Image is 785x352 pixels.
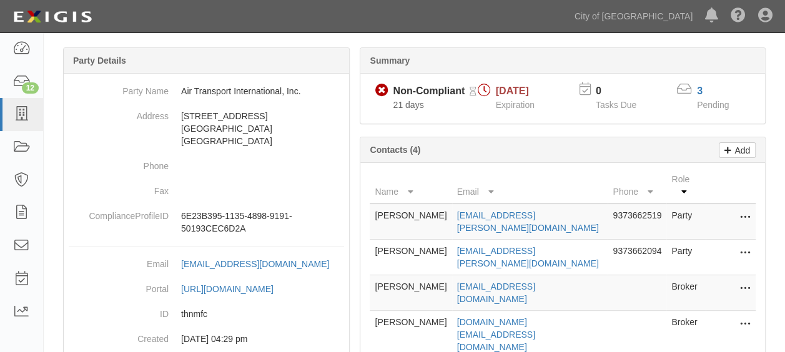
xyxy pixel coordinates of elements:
[69,104,344,154] dd: [STREET_ADDRESS] [GEOGRAPHIC_DATA] [GEOGRAPHIC_DATA]
[370,168,452,203] th: Name
[457,317,535,352] a: [DOMAIN_NAME][EMAIL_ADDRESS][DOMAIN_NAME]
[697,100,729,110] span: Pending
[69,326,169,345] dt: Created
[666,240,706,275] td: Party
[666,168,706,203] th: Role
[608,240,666,275] td: 9373662094
[370,203,452,240] td: [PERSON_NAME]
[393,84,465,99] div: Non-Compliant
[181,258,329,270] div: [EMAIL_ADDRESS][DOMAIN_NAME]
[9,6,96,28] img: logo-5460c22ac91f19d4615b14bd174203de0afe785f0fc80cf4dbbc73dc1793850b.png
[375,84,388,97] i: Non-Compliant
[608,203,666,240] td: 9373662519
[73,56,126,66] b: Party Details
[731,9,746,24] i: Help Center - Complianz
[181,284,287,294] a: [URL][DOMAIN_NAME]
[666,275,706,311] td: Broker
[69,104,169,122] dt: Address
[69,203,169,222] dt: ComplianceProfileID
[69,154,169,172] dt: Phone
[69,79,169,97] dt: Party Name
[370,145,420,155] b: Contacts (4)
[69,301,344,326] dd: thnmfc
[470,87,476,96] i: Pending Review
[457,210,599,233] a: [EMAIL_ADDRESS][PERSON_NAME][DOMAIN_NAME]
[370,275,452,311] td: [PERSON_NAME]
[666,203,706,240] td: Party
[697,86,703,96] a: 3
[370,56,410,66] b: Summary
[181,210,344,235] p: 6E23B395-1135-4898-9191-50193CEC6D2A
[393,100,423,110] span: Since 08/15/2025
[370,240,452,275] td: [PERSON_NAME]
[457,281,535,304] a: [EMAIL_ADDRESS][DOMAIN_NAME]
[719,142,756,158] a: Add
[496,86,529,96] span: [DATE]
[608,168,666,203] th: Phone
[596,100,636,110] span: Tasks Due
[69,276,169,295] dt: Portal
[568,4,699,29] a: City of [GEOGRAPHIC_DATA]
[69,178,169,197] dt: Fax
[457,246,599,268] a: [EMAIL_ADDRESS][PERSON_NAME][DOMAIN_NAME]
[452,168,608,203] th: Email
[69,326,344,351] dd: 06/30/2023 04:29 pm
[69,79,344,104] dd: Air Transport International, Inc.
[69,252,169,270] dt: Email
[596,84,652,99] p: 0
[731,143,750,157] p: Add
[69,301,169,320] dt: ID
[496,100,535,110] span: Expiration
[22,82,39,94] div: 12
[181,259,343,269] a: [EMAIL_ADDRESS][DOMAIN_NAME]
